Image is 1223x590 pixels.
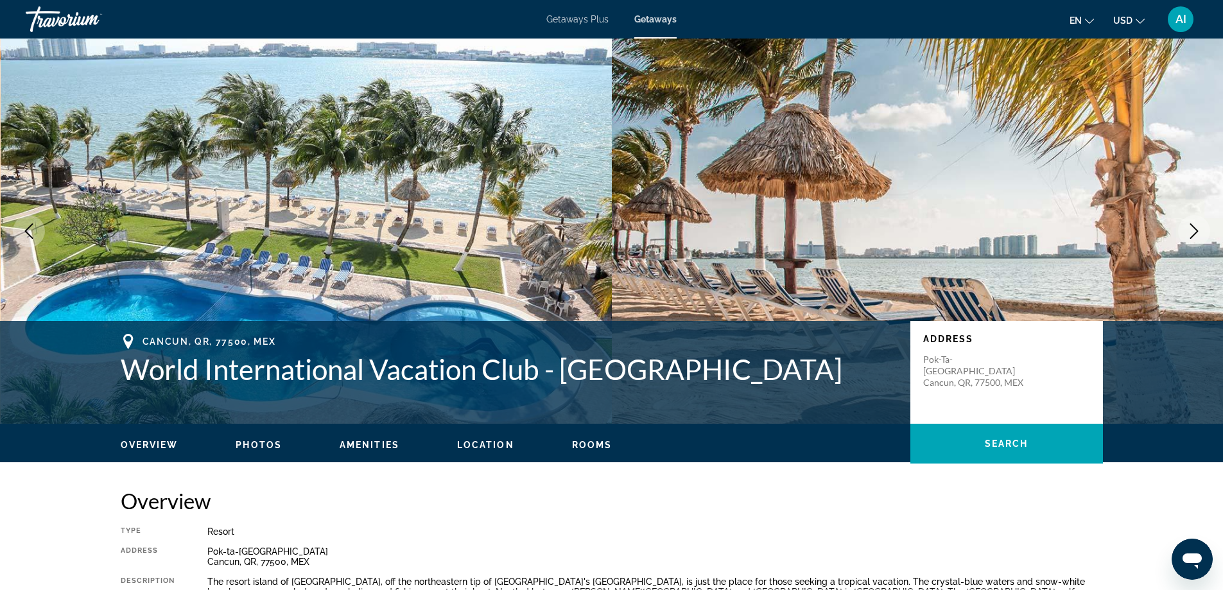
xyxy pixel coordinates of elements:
[546,14,609,24] a: Getaways Plus
[1070,11,1094,30] button: Change language
[1164,6,1197,33] button: User Menu
[121,546,175,567] div: Address
[143,336,276,347] span: Cancun, QR, 77500, MEX
[340,440,399,450] span: Amenities
[236,439,282,451] button: Photos
[985,438,1028,449] span: Search
[121,488,1103,514] h2: Overview
[26,3,154,36] a: Travorium
[207,546,1103,567] div: Pok-ta-[GEOGRAPHIC_DATA] Cancun, QR, 77500, MEX
[121,440,178,450] span: Overview
[923,354,1026,388] p: Pok-ta-[GEOGRAPHIC_DATA] Cancun, QR, 77500, MEX
[207,526,1103,537] div: Resort
[1178,215,1210,247] button: Next image
[121,352,898,386] h1: World International Vacation Club - [GEOGRAPHIC_DATA]
[1172,539,1213,580] iframe: Button to launch messaging window
[572,439,612,451] button: Rooms
[572,440,612,450] span: Rooms
[634,14,677,24] a: Getaways
[457,439,514,451] button: Location
[457,440,514,450] span: Location
[910,424,1103,464] button: Search
[121,526,175,537] div: Type
[340,439,399,451] button: Amenities
[1113,15,1132,26] span: USD
[121,439,178,451] button: Overview
[1113,11,1145,30] button: Change currency
[1175,13,1186,26] span: AI
[1070,15,1082,26] span: en
[923,334,1090,344] p: Address
[13,215,45,247] button: Previous image
[236,440,282,450] span: Photos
